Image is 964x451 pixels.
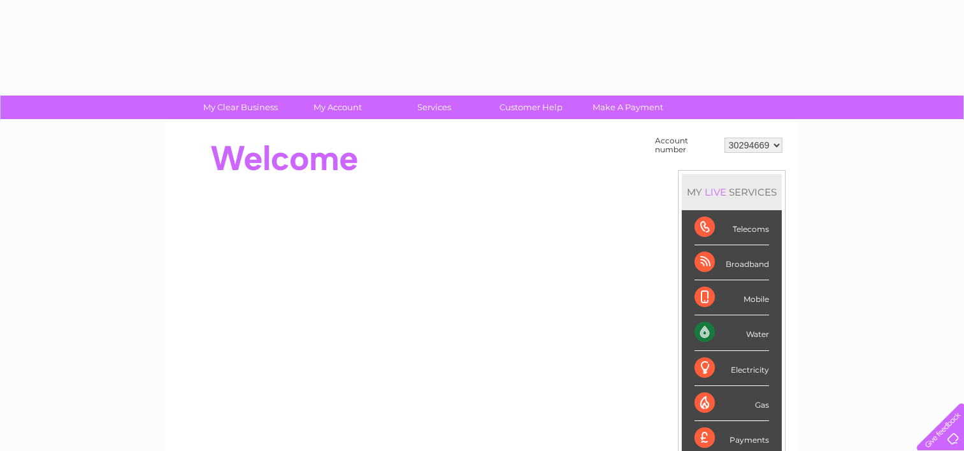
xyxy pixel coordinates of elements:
div: MY SERVICES [682,174,782,210]
div: LIVE [702,186,729,198]
div: Electricity [694,351,769,386]
a: Customer Help [478,96,584,119]
a: Services [382,96,487,119]
a: Make A Payment [575,96,680,119]
td: Account number [652,133,721,157]
div: Gas [694,386,769,421]
div: Broadband [694,245,769,280]
div: Telecoms [694,210,769,245]
a: My Account [285,96,390,119]
a: My Clear Business [188,96,293,119]
div: Water [694,315,769,350]
div: Mobile [694,280,769,315]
